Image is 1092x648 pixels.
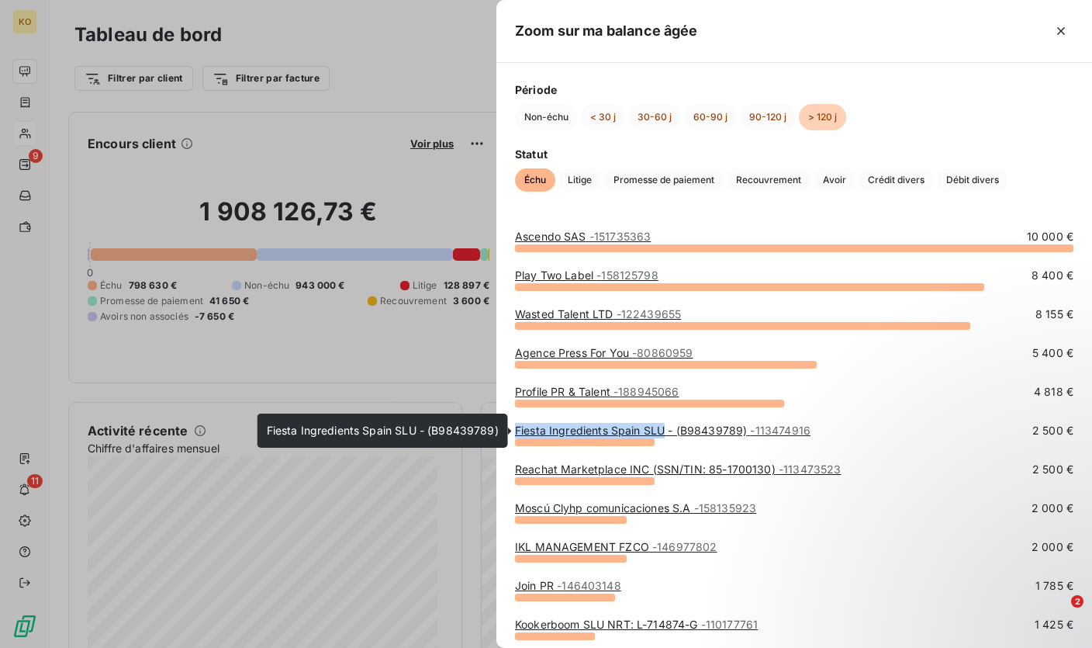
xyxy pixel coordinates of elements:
span: - 146403148 [557,579,621,592]
h5: Zoom sur ma balance âgée [515,20,698,42]
a: Join PR [515,579,621,592]
button: 30-60 j [628,104,681,130]
button: Échu [515,168,555,192]
button: 90-120 j [740,104,796,130]
span: Période [515,81,1073,98]
span: - 110177761 [701,618,759,631]
span: 1 425 € [1035,617,1073,632]
span: 5 400 € [1032,345,1073,361]
a: Agence Press For You [515,346,693,359]
a: Profile PR & Talent [515,385,679,398]
button: Recouvrement [727,168,810,192]
button: Non-échu [515,104,578,130]
a: Ascendo SAS [515,230,651,243]
span: - 151735363 [589,230,651,243]
button: Crédit divers [859,168,934,192]
span: Statut [515,146,1073,162]
span: 10 000 € [1027,229,1073,244]
button: Litige [558,168,601,192]
button: > 120 j [799,104,846,130]
span: - 113474916 [750,424,810,437]
span: - 188945066 [613,385,679,398]
span: 2 500 € [1032,462,1073,477]
span: - 122439655 [617,307,682,321]
iframe: Intercom notifications message [782,497,1092,606]
button: Avoir [814,168,855,192]
iframe: Intercom live chat [1039,595,1076,632]
span: 4 818 € [1034,384,1073,400]
span: 2 [1071,595,1083,608]
a: Play Two Label [515,269,658,282]
span: 8 155 € [1035,307,1073,322]
span: Fiesta Ingredients Spain SLU - (B98439789) [267,424,499,437]
a: Reachat Marketplace INC (SSN/TIN: 85-1700130) [515,463,841,476]
button: Promesse de paiement [604,168,724,192]
span: 8 400 € [1032,268,1073,283]
a: Fiesta Ingredients Spain SLU - (B98439789) [515,424,810,437]
span: - 146977802 [652,540,717,553]
span: - 80860959 [632,346,693,359]
span: - 113473523 [779,463,841,476]
button: Débit divers [937,168,1008,192]
button: < 30 j [581,104,625,130]
a: Wasted Talent LTD [515,307,681,321]
span: - 158135923 [694,501,757,515]
span: - 158125798 [596,269,658,282]
span: 2 500 € [1032,423,1073,438]
a: Kookerboom SLU NRT: L-714874-G [515,618,758,631]
a: Moscú Clyhp comunicaciones S.A [515,501,756,515]
a: IKL MANAGEMENT FZCO [515,540,717,553]
button: 60-90 j [684,104,737,130]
